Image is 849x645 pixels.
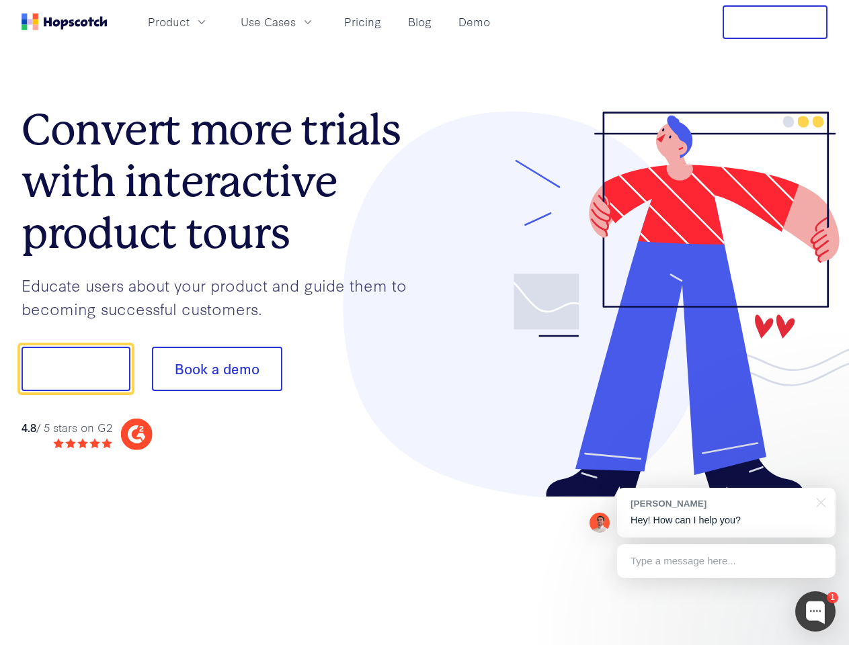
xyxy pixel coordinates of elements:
h1: Convert more trials with interactive product tours [22,104,425,259]
a: Pricing [339,11,387,33]
a: Demo [453,11,495,33]
a: Home [22,13,108,30]
button: Product [140,11,216,33]
div: Type a message here... [617,544,836,578]
button: Use Cases [233,11,323,33]
strong: 4.8 [22,419,36,435]
span: Product [148,13,190,30]
span: Use Cases [241,13,296,30]
div: / 5 stars on G2 [22,419,112,436]
div: [PERSON_NAME] [631,497,809,510]
button: Free Trial [723,5,827,39]
p: Hey! How can I help you? [631,513,822,527]
p: Educate users about your product and guide them to becoming successful customers. [22,273,425,320]
div: 1 [827,592,838,603]
a: Blog [403,11,437,33]
button: Show me! [22,347,130,391]
button: Book a demo [152,347,282,391]
img: Mark Spera [590,513,610,533]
